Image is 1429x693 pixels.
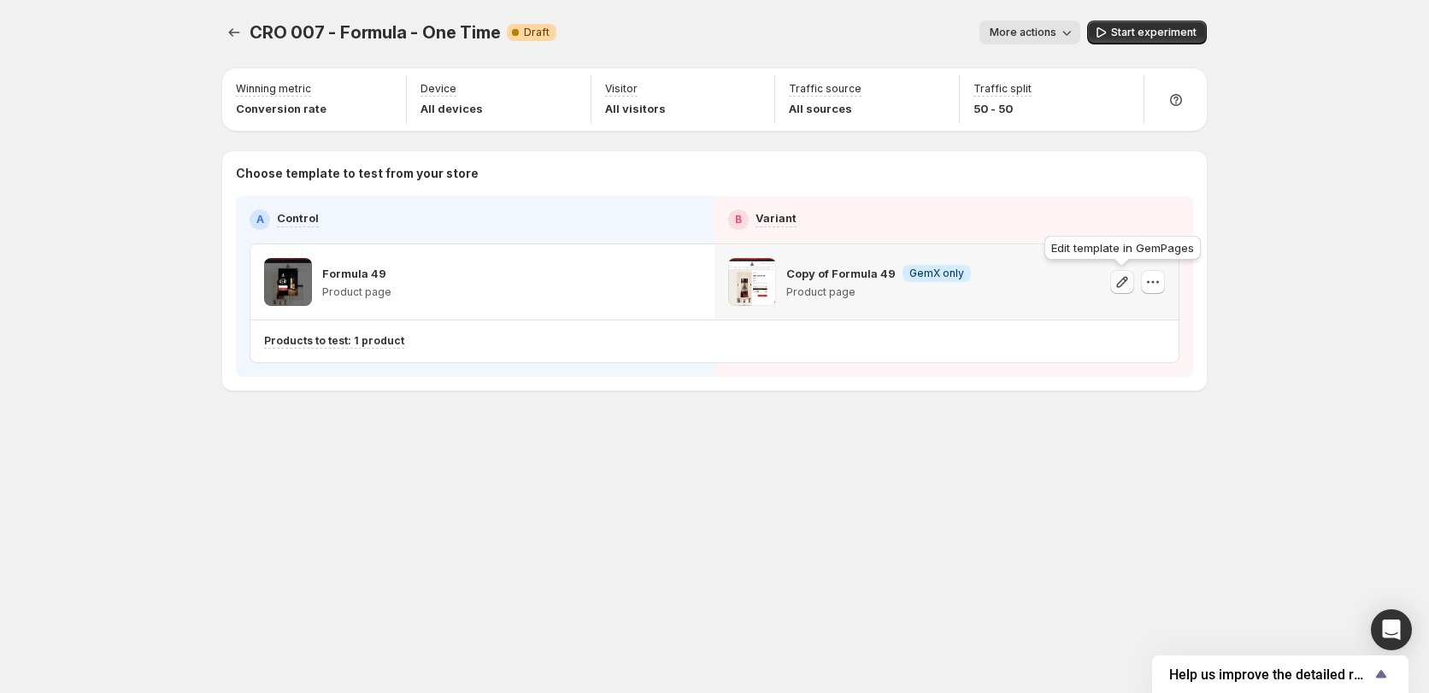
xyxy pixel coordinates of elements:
[728,258,776,306] img: Copy of Formula 49
[789,82,862,96] p: Traffic source
[605,82,638,96] p: Visitor
[979,21,1080,44] button: More actions
[909,267,964,280] span: GemX only
[524,26,550,39] span: Draft
[605,100,666,117] p: All visitors
[756,209,797,226] p: Variant
[1169,667,1371,683] span: Help us improve the detailed report for A/B campaigns
[973,82,1032,96] p: Traffic split
[236,165,1193,182] p: Choose template to test from your store
[264,258,312,306] img: Formula 49
[973,100,1032,117] p: 50 - 50
[1111,26,1197,39] span: Start experiment
[256,213,264,226] h2: A
[420,82,456,96] p: Device
[222,21,246,44] button: Experiments
[277,209,319,226] p: Control
[322,285,391,299] p: Product page
[236,100,326,117] p: Conversion rate
[236,82,311,96] p: Winning metric
[786,285,971,299] p: Product page
[250,22,500,43] span: CRO 007 - Formula - One Time
[1169,664,1391,684] button: Show survey - Help us improve the detailed report for A/B campaigns
[789,100,862,117] p: All sources
[1087,21,1207,44] button: Start experiment
[420,100,483,117] p: All devices
[786,265,896,282] p: Copy of Formula 49
[735,213,742,226] h2: B
[264,334,404,348] p: Products to test: 1 product
[322,265,386,282] p: Formula 49
[990,26,1056,39] span: More actions
[1371,609,1412,650] div: Open Intercom Messenger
